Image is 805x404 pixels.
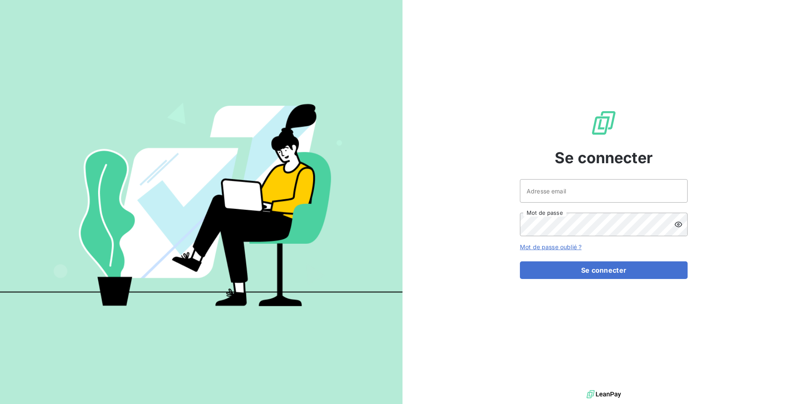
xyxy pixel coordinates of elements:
[520,243,582,250] a: Mot de passe oublié ?
[590,109,617,136] img: Logo LeanPay
[587,388,621,401] img: logo
[520,261,688,279] button: Se connecter
[555,146,653,169] span: Se connecter
[520,179,688,203] input: placeholder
